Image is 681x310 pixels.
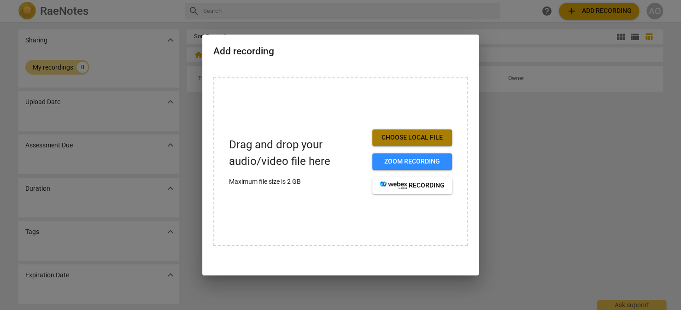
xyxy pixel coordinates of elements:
p: Drag and drop your audio/video file here [229,137,365,169]
h2: Add recording [213,46,468,57]
button: Zoom recording [372,153,452,170]
span: Choose local file [380,133,445,142]
span: Zoom recording [380,157,445,166]
p: Maximum file size is 2 GB [229,177,365,187]
span: recording [380,181,445,190]
button: recording [372,177,452,194]
button: Choose local file [372,129,452,146]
